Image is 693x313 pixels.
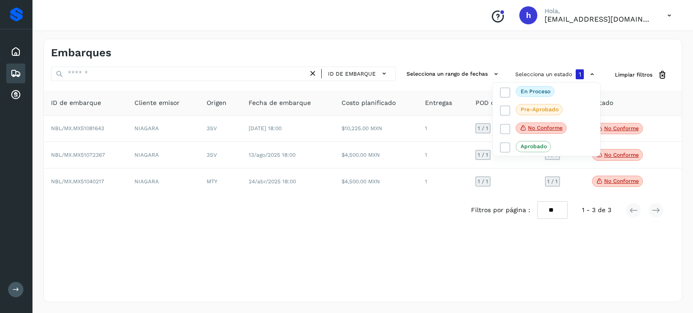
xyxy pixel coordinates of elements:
[521,88,550,95] p: En proceso
[521,106,559,113] p: Pre-Aprobado
[521,143,547,150] p: Aprobado
[6,64,25,83] div: Embarques
[528,125,563,131] p: No conforme
[6,85,25,105] div: Cuentas por cobrar
[6,42,25,62] div: Inicio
